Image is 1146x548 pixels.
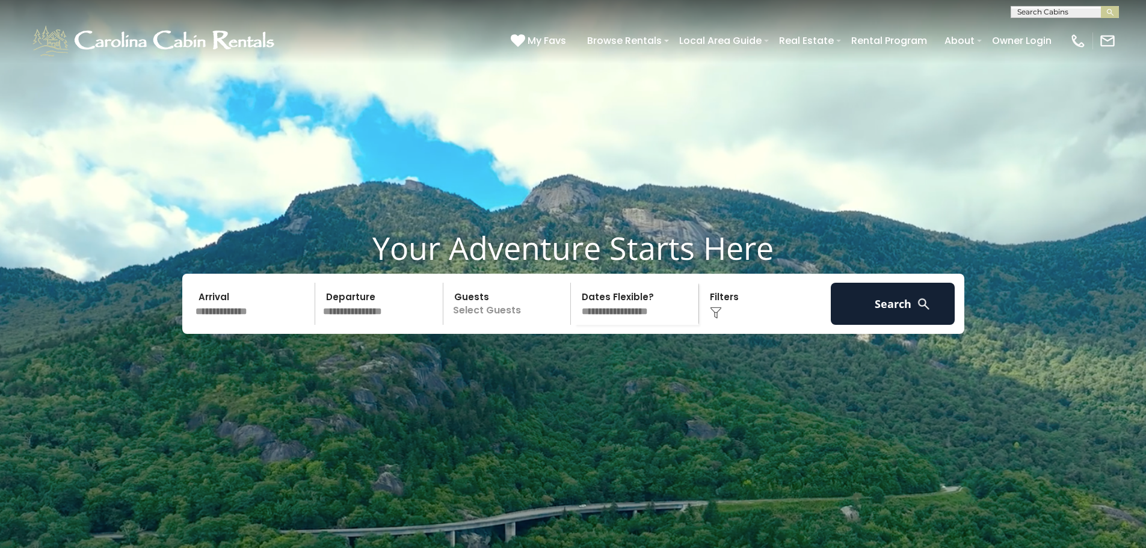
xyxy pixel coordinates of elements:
h1: Your Adventure Starts Here [9,229,1137,266]
p: Select Guests [447,283,571,325]
img: filter--v1.png [710,307,722,319]
a: Rental Program [845,30,933,51]
img: White-1-1-2.png [30,23,280,59]
img: phone-regular-white.png [1070,32,1086,49]
a: Browse Rentals [581,30,668,51]
img: search-regular-white.png [916,297,931,312]
a: About [938,30,981,51]
a: My Favs [511,33,569,49]
a: Real Estate [773,30,840,51]
a: Local Area Guide [673,30,768,51]
img: mail-regular-white.png [1099,32,1116,49]
span: My Favs [528,33,566,48]
a: Owner Login [986,30,1058,51]
button: Search [831,283,955,325]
